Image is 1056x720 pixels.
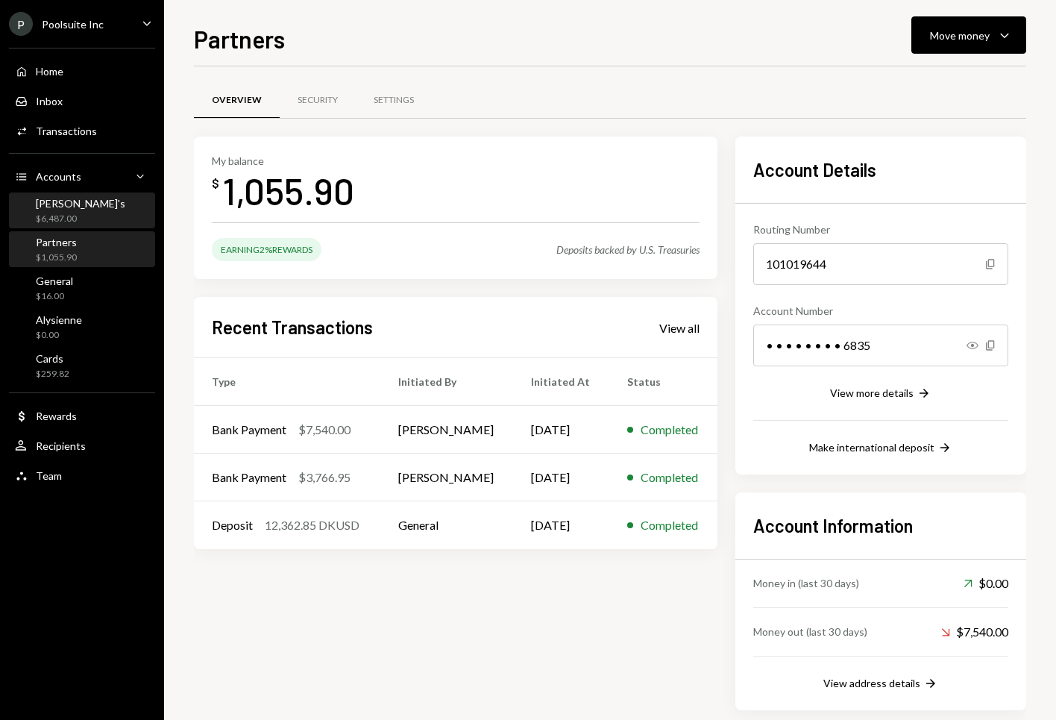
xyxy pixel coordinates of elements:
[513,358,609,406] th: Initiated At
[380,454,514,501] td: [PERSON_NAME]
[9,87,155,114] a: Inbox
[930,28,990,43] div: Move money
[9,57,155,84] a: Home
[9,163,155,190] a: Accounts
[212,238,321,261] div: Earning 2% Rewards
[374,94,414,107] div: Settings
[36,352,69,365] div: Cards
[964,575,1008,592] div: $0.00
[513,406,609,454] td: [DATE]
[753,157,1008,182] h2: Account Details
[36,65,63,78] div: Home
[36,197,125,210] div: [PERSON_NAME]'s
[641,421,698,439] div: Completed
[265,516,359,534] div: 12,362.85 DKUSD
[36,125,97,137] div: Transactions
[753,513,1008,538] h2: Account Information
[911,16,1026,54] button: Move money
[212,154,354,167] div: My balance
[753,575,859,591] div: Money in (last 30 days)
[36,170,81,183] div: Accounts
[380,358,514,406] th: Initiated By
[194,24,285,54] h1: Partners
[641,516,698,534] div: Completed
[9,348,155,384] a: Cards$259.82
[941,623,1008,641] div: $7,540.00
[36,313,82,326] div: Alysienne
[659,319,700,336] a: View all
[356,81,432,119] a: Settings
[753,325,1008,366] div: • • • • • • • • 6835
[36,275,73,287] div: General
[194,358,380,406] th: Type
[380,406,514,454] td: [PERSON_NAME]
[513,454,609,501] td: [DATE]
[9,117,155,144] a: Transactions
[9,192,155,228] a: [PERSON_NAME]'s$6,487.00
[36,329,82,342] div: $0.00
[830,386,914,399] div: View more details
[280,81,356,119] a: Security
[298,94,338,107] div: Security
[9,231,155,267] a: Partners$1,055.90
[609,358,717,406] th: Status
[36,236,77,248] div: Partners
[556,243,700,256] div: Deposits backed by U.S. Treasuries
[809,440,952,457] button: Make international deposit
[212,94,262,107] div: Overview
[9,12,33,36] div: P
[212,421,286,439] div: Bank Payment
[753,624,867,639] div: Money out (last 30 days)
[212,469,286,486] div: Bank Payment
[753,243,1008,285] div: 101019644
[36,213,125,225] div: $6,487.00
[298,469,351,486] div: $3,766.95
[513,501,609,549] td: [DATE]
[36,251,77,264] div: $1,055.90
[830,386,931,402] button: View more details
[36,95,63,107] div: Inbox
[194,81,280,119] a: Overview
[9,402,155,429] a: Rewards
[9,270,155,306] a: General$16.00
[36,439,86,452] div: Recipients
[42,18,104,31] div: Poolsuite Inc
[753,222,1008,237] div: Routing Number
[212,516,253,534] div: Deposit
[36,469,62,482] div: Team
[823,676,938,692] button: View address details
[212,176,219,191] div: $
[380,501,514,549] td: General
[659,321,700,336] div: View all
[809,441,934,454] div: Make international deposit
[9,462,155,489] a: Team
[753,303,1008,319] div: Account Number
[9,432,155,459] a: Recipients
[36,290,73,303] div: $16.00
[36,368,69,381] div: $259.82
[298,421,351,439] div: $7,540.00
[9,309,155,345] a: Alysienne$0.00
[641,469,698,486] div: Completed
[823,677,920,689] div: View address details
[212,315,373,339] h2: Recent Transactions
[36,410,77,422] div: Rewards
[222,167,354,214] div: 1,055.90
